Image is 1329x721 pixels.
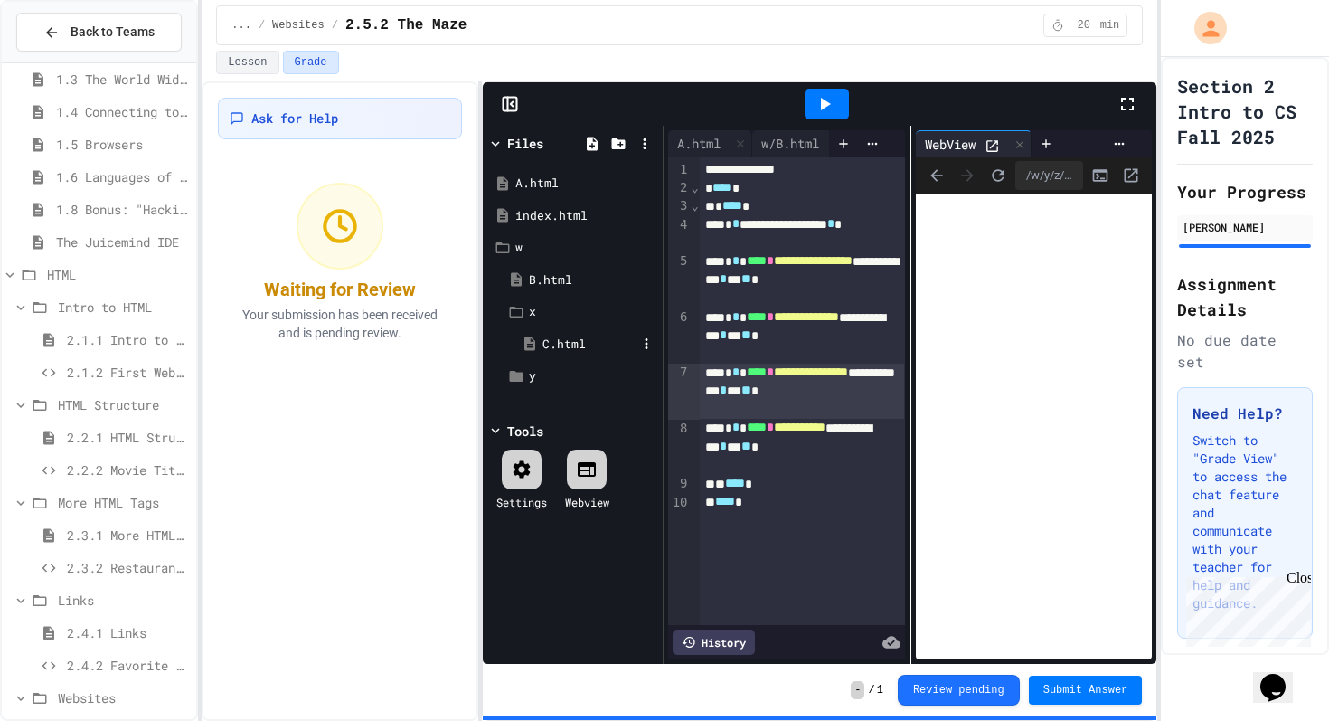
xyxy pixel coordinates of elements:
span: / [332,18,338,33]
span: HTML Structure [58,395,189,414]
span: Back [923,162,950,189]
span: Intro to HTML [58,298,189,317]
span: / [868,683,874,697]
div: Tools [507,422,543,441]
span: Websites [58,688,189,707]
button: Lesson [216,51,278,74]
iframe: chat widget [1179,570,1311,647]
h1: Section 2 Intro to CS Fall 2025 [1177,73,1313,149]
h2: Assignment Details [1177,271,1313,322]
span: 2.4.1 Links [67,623,189,642]
div: 8 [668,420,691,475]
div: A.html [668,130,752,157]
span: min [1100,18,1120,33]
div: A.html [515,175,656,193]
span: 2.5.2 The Maze [345,14,467,36]
div: /w/y/z/E.html [1015,161,1084,190]
div: y [529,367,656,385]
span: 20 [1070,18,1098,33]
div: My Account [1175,7,1231,49]
button: Refresh [985,162,1012,189]
p: Switch to "Grade View" to access the chat feature and communicate with your teacher for help and ... [1192,432,1297,612]
div: History [673,630,755,655]
span: 1.8 Bonus: "Hacking" The Web [56,200,189,219]
div: Waiting for Review [264,277,416,302]
div: 10 [668,494,691,512]
span: 2.4.2 Favorite Links [67,656,189,675]
span: 2.3.1 More HTML Tags [67,526,189,545]
div: w [515,239,656,257]
h3: Need Help? [1192,403,1297,424]
iframe: chat widget [1253,649,1311,703]
div: WebView [916,130,1032,157]
span: 2.1.2 First Webpage [67,363,189,382]
div: w/B.html [752,134,828,153]
div: Files [507,134,543,153]
button: Submit Answer [1029,676,1143,705]
div: 6 [668,308,691,364]
div: 1 [668,161,691,179]
span: Fold line [691,198,700,213]
span: / [259,18,265,33]
span: Forward [954,162,981,189]
span: Fold line [691,180,700,194]
span: ... [231,18,251,33]
div: Settings [496,494,547,510]
button: Open in new tab [1117,162,1145,189]
div: 2 [668,179,691,197]
span: 1.6 Languages of the Web [56,167,189,186]
span: Websites [272,18,325,33]
span: The Juicemind IDE [56,232,189,251]
div: 7 [668,364,691,419]
button: Console [1087,162,1114,189]
div: Webview [565,494,609,510]
span: 2.1.1 Intro to HTML [67,330,189,349]
div: x [529,303,656,321]
span: 2.2.1 HTML Structure [67,428,189,447]
span: 1 [877,683,883,697]
span: 1.5 Browsers [56,135,189,154]
div: 3 [668,197,691,215]
span: HTML [47,265,189,284]
button: Review pending [898,675,1020,706]
div: index.html [515,207,656,225]
span: 2.2.2 Movie Title [67,460,189,479]
div: [PERSON_NAME] [1183,219,1307,235]
div: 4 [668,216,691,253]
button: Grade [283,51,339,74]
div: 5 [668,252,691,308]
span: 1.3 The World Wide Web [56,70,189,89]
div: Chat with us now!Close [7,7,125,115]
span: Back to Teams [71,23,155,42]
div: No due date set [1177,329,1313,373]
span: 2.3.2 Restaurant Menu [67,558,189,577]
button: Back to Teams [16,13,182,52]
h2: Your Progress [1177,179,1313,204]
div: WebView [916,135,985,154]
iframe: Web Preview [916,194,1153,660]
span: Links [58,591,189,610]
div: 9 [668,475,691,493]
span: Submit Answer [1043,683,1128,697]
span: 1.4 Connecting to a Website [56,102,189,121]
div: C.html [542,336,636,354]
span: More HTML Tags [58,493,189,512]
div: A.html [668,134,730,153]
div: B.html [529,271,656,289]
span: - [851,681,864,699]
span: Ask for Help [251,109,338,128]
p: Your submission has been received and is pending review. [229,306,450,342]
div: w/B.html [752,130,851,157]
